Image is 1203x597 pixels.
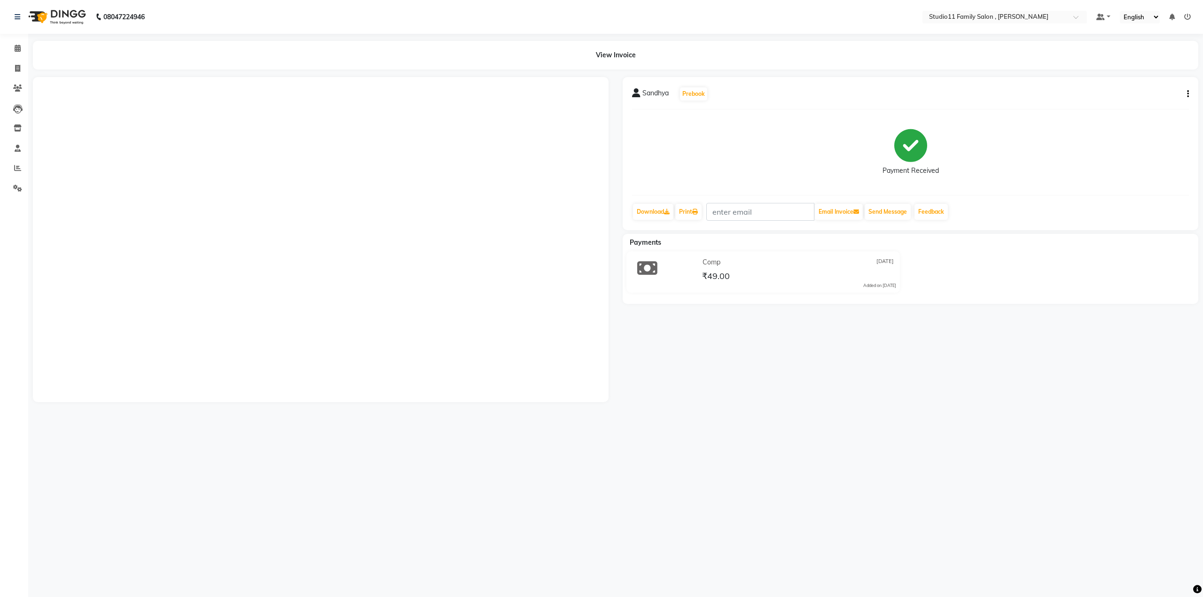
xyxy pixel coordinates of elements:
[33,41,1198,70] div: View Invoice
[706,203,814,221] input: enter email
[703,257,720,267] span: Comp
[702,271,730,284] span: ₹49.00
[24,4,88,30] img: logo
[630,238,661,247] span: Payments
[103,4,145,30] b: 08047224946
[863,282,896,289] div: Added on [DATE]
[642,88,669,101] span: Sandhya
[680,87,707,101] button: Prebook
[883,166,939,176] div: Payment Received
[865,204,911,220] button: Send Message
[876,257,894,267] span: [DATE]
[815,204,863,220] button: Email Invoice
[633,204,673,220] a: Download
[914,204,948,220] a: Feedback
[675,204,702,220] a: Print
